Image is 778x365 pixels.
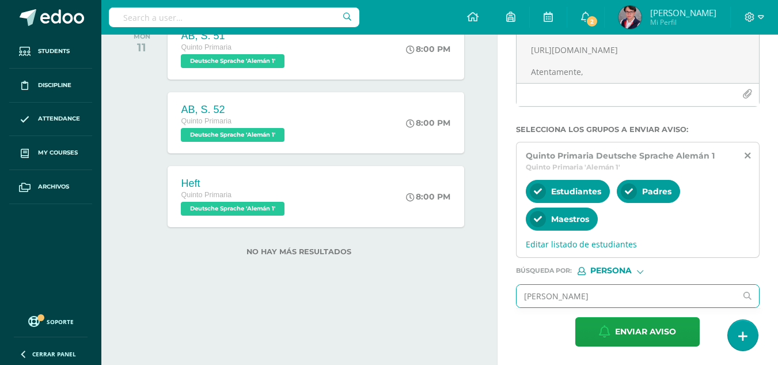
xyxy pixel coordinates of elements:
span: Persona [590,268,632,274]
textarea: Estimados padres de familia: Por este medio se les comparte el enlace para que puedan asignar su ... [517,25,759,83]
a: Soporte [14,313,88,329]
div: [object Object] [578,267,664,275]
img: 3d5d3fbbf55797b71de552028b9912e0.png [618,6,642,29]
span: Editar listado de estudiantes [526,239,750,250]
div: MON [134,32,150,40]
span: Maestros [551,214,589,224]
a: Attendance [9,103,92,137]
div: 8:00 PM [406,118,450,128]
span: Padres [642,186,671,197]
span: Cerrar panel [32,350,76,358]
div: AB, S. 51 [181,30,287,42]
div: 11 [134,40,150,54]
div: 8:00 PM [406,191,450,202]
span: Deutsche Sprache 'Alemán 1' [181,202,284,216]
label: Selecciona los grupos a enviar aviso : [516,125,760,134]
span: Quinto Primaria Deutsche Sprache Alemán 1 [526,150,715,161]
span: Archivos [38,182,69,191]
span: Quinto Primaria [181,43,231,51]
input: Search a user… [109,7,359,27]
span: [PERSON_NAME] [650,7,716,18]
span: Mi Perfil [650,17,716,27]
span: Discipline [38,81,71,90]
div: Heft [181,178,287,190]
span: 2 [586,15,598,28]
button: Enviar aviso [575,317,700,347]
span: Deutsche Sprache 'Alemán 1' [181,54,284,68]
span: Attendance [38,114,80,123]
span: Quinto Primaria [181,191,231,199]
a: My courses [9,136,92,170]
span: Quinto Primaria 'Alemán 1' [526,163,620,171]
span: Enviar aviso [615,318,676,346]
a: Students [9,35,92,69]
div: AB, S. 52 [181,104,287,116]
span: Estudiantes [551,186,601,197]
div: 8:00 PM [406,44,450,54]
label: No hay más resultados [124,247,474,256]
span: Students [38,47,70,56]
span: Deutsche Sprache 'Alemán 1' [181,128,284,142]
span: My courses [38,148,78,157]
span: Quinto Primaria [181,117,231,125]
a: Discipline [9,69,92,103]
a: Archivos [9,170,92,204]
span: Soporte [47,318,74,326]
input: Ej. Mario Galindo [517,285,737,307]
span: Búsqueda por : [516,268,572,274]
